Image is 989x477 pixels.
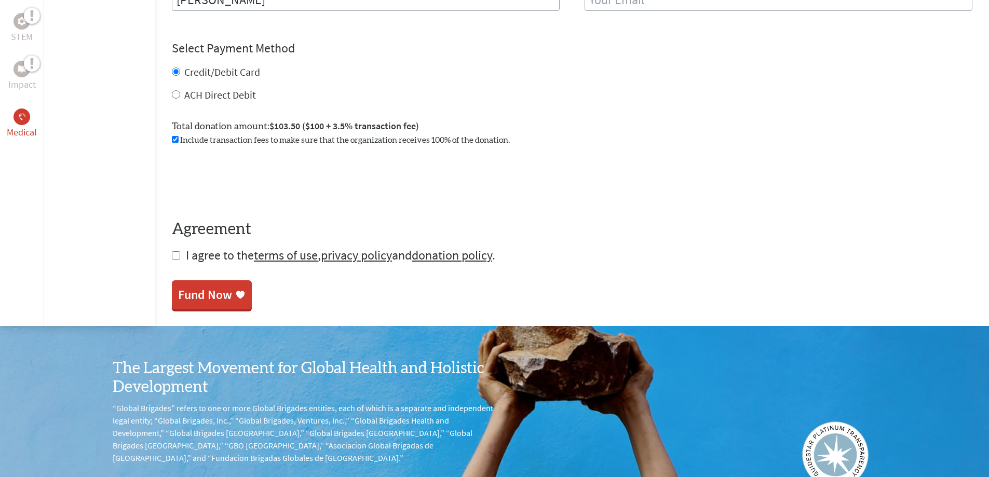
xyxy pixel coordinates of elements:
[178,287,232,303] div: Fund Now
[8,61,36,92] a: ImpactImpact
[321,247,392,263] a: privacy policy
[172,220,972,239] h4: Agreement
[184,65,260,78] label: Credit/Debit Card
[180,136,510,144] span: Include transaction fees to make sure that the organization receives 100% of the donation.
[412,247,492,263] a: donation policy
[18,113,26,121] img: Medical
[172,280,252,309] a: Fund Now
[254,247,318,263] a: terms of use
[184,88,256,101] label: ACH Direct Debit
[172,119,419,134] label: Total donation amount:
[11,13,33,44] a: STEMSTEM
[13,61,30,77] div: Impact
[11,30,33,44] p: STEM
[8,77,36,92] p: Impact
[13,108,30,125] div: Medical
[13,13,30,30] div: STEM
[18,65,26,73] img: Impact
[186,247,495,263] span: I agree to the , and .
[7,125,37,140] p: Medical
[18,17,26,25] img: STEM
[113,359,495,397] h3: The Largest Movement for Global Health and Holistic Development
[172,159,330,199] iframe: reCAPTCHA
[172,40,972,57] h4: Select Payment Method
[7,108,37,140] a: MedicalMedical
[113,402,495,464] p: “Global Brigades” refers to one or more Global Brigades entities, each of which is a separate and...
[269,120,419,132] span: $103.50 ($100 + 3.5% transaction fee)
